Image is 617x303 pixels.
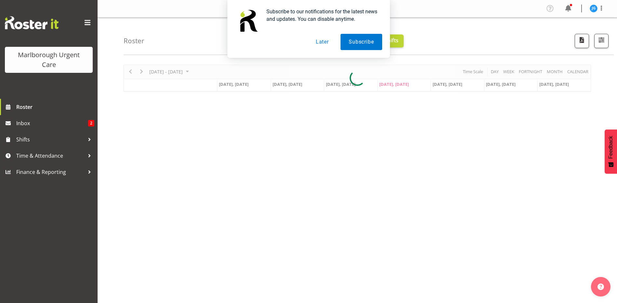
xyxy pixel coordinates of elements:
span: Finance & Reporting [16,167,85,177]
button: Feedback - Show survey [605,129,617,174]
span: Inbox [16,118,88,128]
span: Shifts [16,135,85,144]
span: Time & Attendance [16,151,85,161]
button: Subscribe [341,34,382,50]
span: 2 [88,120,94,126]
button: Later [308,34,337,50]
div: Marlborough Urgent Care [11,50,86,70]
span: Roster [16,102,94,112]
div: Subscribe to our notifications for the latest news and updates. You can disable anytime. [261,8,382,23]
img: notification icon [235,8,261,34]
span: Feedback [608,136,614,159]
img: help-xxl-2.png [597,283,604,290]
